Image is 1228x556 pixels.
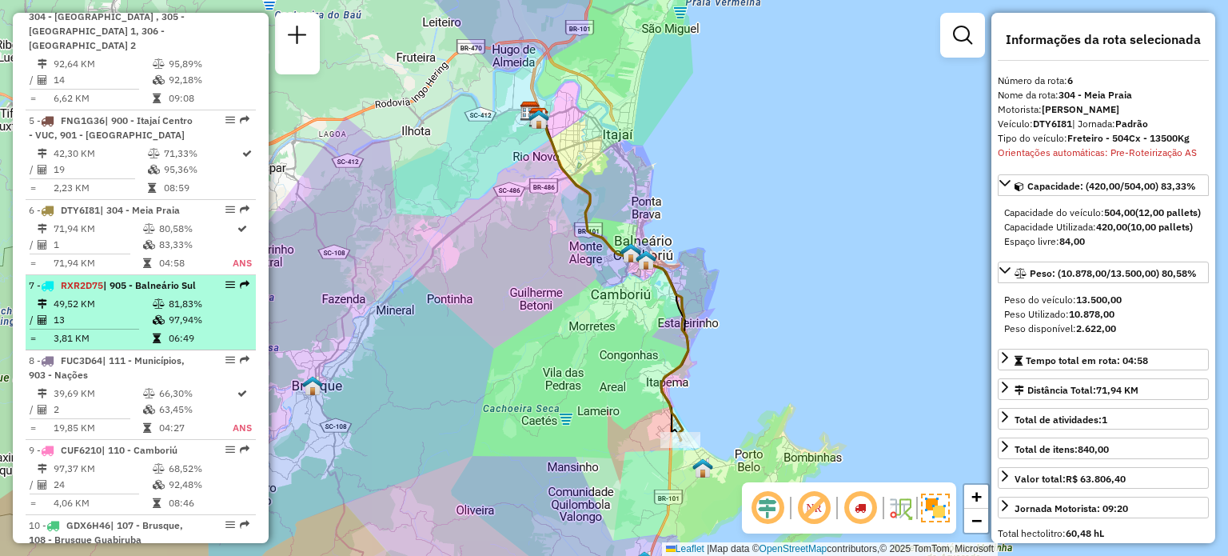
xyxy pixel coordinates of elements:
i: Total de Atividades [38,480,47,490]
i: % de utilização do peso [148,149,160,158]
img: CDD Itajaí [520,101,540,122]
strong: Padrão [1115,118,1148,130]
i: % de utilização do peso [153,299,165,309]
td: 81,83% [168,296,249,312]
div: Capacidade do veículo: [1004,206,1202,220]
em: Opções [225,520,235,530]
div: Espaço livre: [1004,234,1202,249]
strong: 84,00 [1059,235,1085,247]
a: Leaflet [666,543,704,554]
i: Distância Total [38,149,47,158]
div: Total de itens: [1015,442,1109,457]
strong: 304 - Meia Praia [1059,89,1132,101]
td: = [29,90,37,106]
td: 97,94% [168,312,249,328]
td: 1 [53,237,142,253]
strong: R$ 63.806,40 [1066,473,1126,485]
a: Total de atividades:1 [998,408,1209,430]
i: Tempo total em rota [153,94,161,103]
span: | 111 - Municípios, 903 - Nações [29,354,185,381]
i: Total de Atividades [38,240,47,250]
span: CUF6210 [61,444,102,456]
i: % de utilização da cubagem [153,75,165,85]
td: = [29,255,37,271]
td: 66,30% [158,386,232,402]
td: / [29,72,37,88]
span: 8 - [29,354,185,381]
div: Peso disponível: [1004,322,1202,336]
span: | Jornada: [1072,118,1148,130]
td: 14 [53,72,152,88]
a: Nova sessão e pesquisa [281,19,313,55]
em: Rota exportada [240,280,249,290]
span: 10 - [29,519,183,546]
div: Capacidade: (420,00/504,00) 83,33% [998,199,1209,255]
i: Tempo total em rota [153,334,161,343]
i: % de utilização do peso [153,464,165,474]
strong: 6 [1067,74,1073,86]
div: Tipo do veículo: [998,131,1209,146]
td: ANS [232,420,253,436]
i: Total de Atividades [38,405,47,414]
i: Total de Atividades [38,165,47,174]
i: Tempo total em rota [143,258,151,268]
span: Total de atividades: [1015,414,1107,426]
td: 71,94 KM [53,221,142,237]
span: 71,94 KM [1096,384,1138,396]
td: 09:08 [168,90,249,106]
i: Total de Atividades [38,315,47,325]
span: 7 - [29,279,196,291]
em: Rota exportada [240,115,249,125]
td: 24 [53,477,152,493]
i: Tempo total em rota [148,183,156,193]
span: Exibir NR [795,489,833,527]
i: % de utilização da cubagem [153,315,165,325]
td: 19,85 KM [53,420,142,436]
td: 6,62 KM [53,90,152,106]
a: Total de itens:840,00 [998,438,1209,459]
strong: 2.622,00 [1076,322,1116,334]
span: Tempo total em rota: 04:58 [1026,354,1148,366]
em: Opções [225,445,235,454]
td: 13 [53,312,152,328]
img: 711 UDC Light WCL Camboriu [636,250,656,270]
div: Jornada Motorista: 09:20 [1015,502,1128,516]
td: 08:46 [168,495,249,511]
div: Motorista: [998,102,1209,117]
a: Valor total:R$ 63.806,40 [998,467,1209,489]
a: Peso: (10.878,00/13.500,00) 80,58% [998,262,1209,283]
td: 83,33% [158,237,232,253]
td: = [29,330,37,346]
img: PA PORTO BELO [692,458,713,478]
a: OpenStreetMap [760,543,827,554]
td: / [29,312,37,328]
td: ANS [232,255,253,271]
td: = [29,180,37,196]
td: / [29,162,37,178]
span: | 304 - Meia Praia [100,204,180,216]
i: % de utilização do peso [143,389,155,398]
strong: 504,00 [1104,206,1135,218]
a: Jornada Motorista: 09:20 [998,497,1209,518]
a: Zoom in [964,485,988,509]
em: Opções [225,280,235,290]
span: Capacidade: (420,00/504,00) 83,33% [1027,180,1196,192]
em: Opções [225,115,235,125]
i: Distância Total [38,59,47,69]
i: % de utilização da cubagem [153,480,165,490]
strong: DTY6I81 [1033,118,1072,130]
span: 9 - [29,444,177,456]
span: − [971,510,982,530]
strong: 13.500,00 [1076,294,1122,306]
td: 95,89% [168,56,249,72]
td: 97,37 KM [53,461,152,477]
strong: 420,00 [1096,221,1127,233]
strong: (12,00 pallets) [1135,206,1201,218]
td: 68,52% [168,461,249,477]
i: Distância Total [38,224,47,234]
td: 49,52 KM [53,296,152,312]
img: FAD CDD Camboriú [528,109,549,130]
i: Distância Total [38,389,47,398]
td: = [29,495,37,511]
span: | 905 - Balneário Sul [103,279,196,291]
